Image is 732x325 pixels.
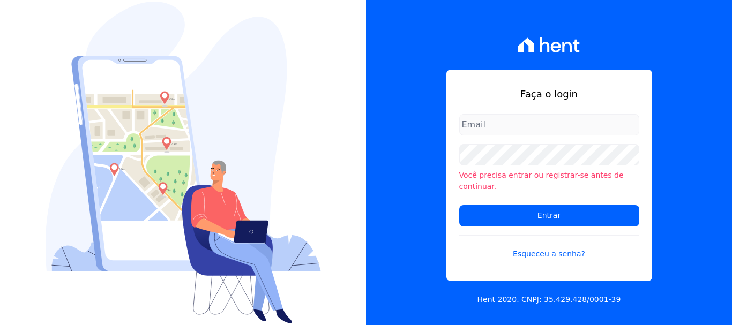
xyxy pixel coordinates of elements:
[459,235,639,260] a: Esqueceu a senha?
[459,114,639,135] input: Email
[459,205,639,226] input: Entrar
[459,87,639,101] h1: Faça o login
[46,2,321,323] img: Login
[477,294,621,305] p: Hent 2020. CNPJ: 35.429.428/0001-39
[459,170,639,192] li: Você precisa entrar ou registrar-se antes de continuar.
